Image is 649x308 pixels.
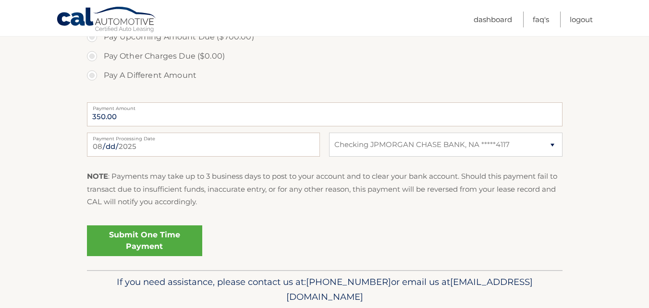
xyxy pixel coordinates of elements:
[87,133,320,140] label: Payment Processing Date
[306,276,391,287] span: [PHONE_NUMBER]
[533,12,549,27] a: FAQ's
[474,12,512,27] a: Dashboard
[87,170,563,208] p: : Payments may take up to 3 business days to post to your account and to clear your bank account....
[570,12,593,27] a: Logout
[93,274,556,305] p: If you need assistance, please contact us at: or email us at
[87,133,320,157] input: Payment Date
[87,102,563,110] label: Payment Amount
[87,66,563,85] label: Pay A Different Amount
[87,225,202,256] a: Submit One Time Payment
[56,6,157,34] a: Cal Automotive
[87,47,563,66] label: Pay Other Charges Due ($0.00)
[87,172,108,181] strong: NOTE
[87,27,563,47] label: Pay Upcoming Amount Due ($700.00)
[87,102,563,126] input: Payment Amount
